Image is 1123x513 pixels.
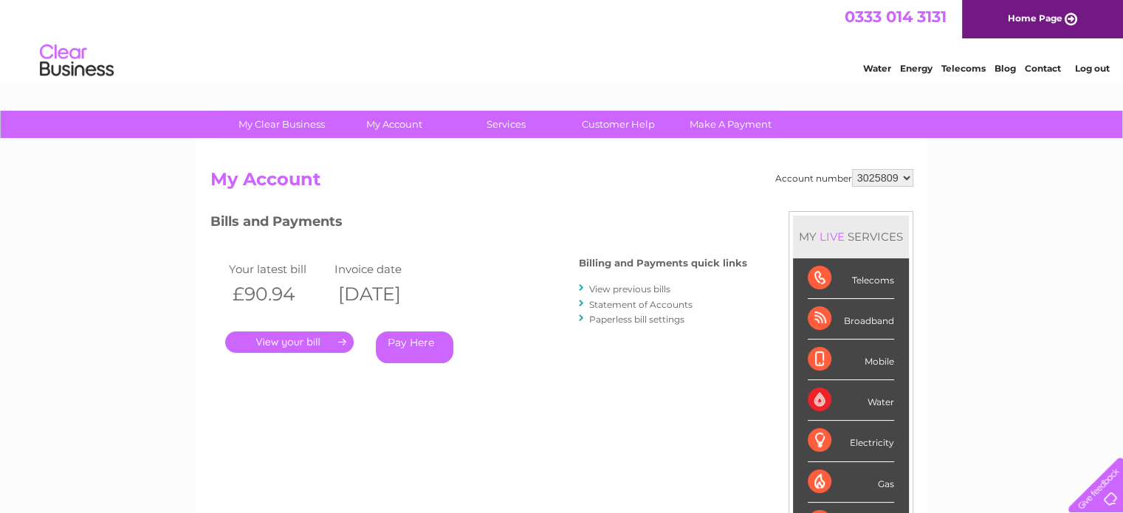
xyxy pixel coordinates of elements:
a: Blog [995,63,1016,74]
a: Make A Payment [670,111,791,138]
div: Electricity [808,421,894,461]
a: . [225,331,354,353]
div: Broadband [808,299,894,340]
a: Contact [1025,63,1061,74]
th: £90.94 [225,279,332,309]
a: Statement of Accounts [589,299,693,310]
h4: Billing and Payments quick links [579,258,747,269]
div: Water [808,380,894,421]
a: Water [863,63,891,74]
a: 0333 014 3131 [845,7,947,26]
div: Account number [775,169,913,187]
a: Paperless bill settings [589,314,684,325]
a: Customer Help [557,111,679,138]
td: Your latest bill [225,259,332,279]
div: MY SERVICES [793,216,909,258]
div: Gas [808,462,894,503]
img: logo.png [39,38,114,83]
a: View previous bills [589,283,670,295]
th: [DATE] [331,279,437,309]
a: My Account [333,111,455,138]
div: Clear Business is a trading name of Verastar Limited (registered in [GEOGRAPHIC_DATA] No. 3667643... [213,8,911,72]
a: Pay Here [376,331,453,363]
a: Services [445,111,567,138]
h3: Bills and Payments [210,211,747,237]
div: Telecoms [808,258,894,299]
div: LIVE [817,230,848,244]
div: Mobile [808,340,894,380]
a: My Clear Business [221,111,343,138]
td: Invoice date [331,259,437,279]
a: Telecoms [941,63,986,74]
h2: My Account [210,169,913,197]
a: Energy [900,63,933,74]
a: Log out [1074,63,1109,74]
